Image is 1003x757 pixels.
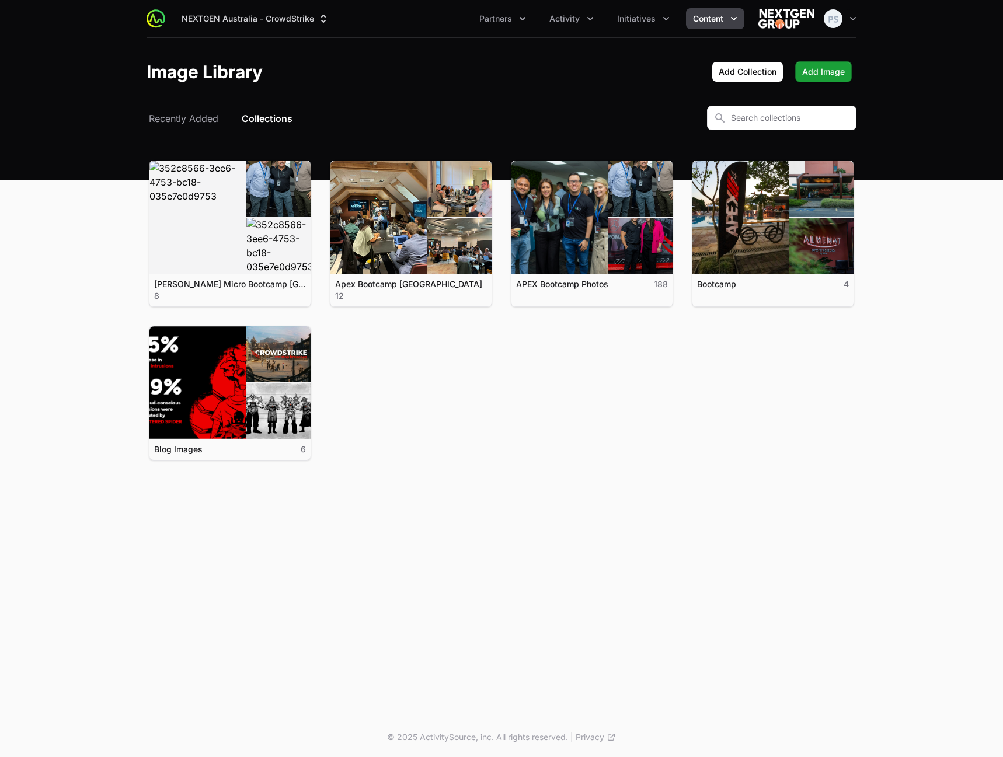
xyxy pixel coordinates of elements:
[472,8,533,29] button: Partners
[712,61,852,82] div: Primary actions
[542,8,601,29] div: Activity menu
[824,9,842,28] img: Peter Spillane
[147,61,263,82] h1: Image Library
[542,8,601,29] button: Activity
[712,61,783,82] button: Add Collection
[147,111,295,125] nav: Image library navigation
[149,111,218,125] span: Recently Added
[686,8,744,29] button: Content
[239,111,295,125] button: Collections
[472,8,533,29] div: Partners menu
[165,8,744,29] div: Main navigation
[147,111,221,125] button: Recently Added
[719,65,776,79] span: Add Collection
[175,8,336,29] div: Supplier switch menu
[686,8,744,29] div: Content menu
[387,731,568,743] p: © 2025 ActivitySource, inc. All rights reserved.
[693,13,723,25] span: Content
[802,65,845,79] span: Add Image
[479,13,512,25] span: Partners
[795,61,852,82] button: Add Image
[242,111,292,125] button: Collections
[758,7,814,30] img: NEXTGEN Australia
[175,8,336,29] button: NEXTGEN Australia - CrowdStrike
[610,8,677,29] button: Initiatives
[707,106,856,130] input: Search collections
[610,8,677,29] div: Initiatives menu
[570,731,573,743] span: |
[617,13,656,25] span: Initiatives
[576,731,616,743] a: Privacy
[549,13,580,25] span: Activity
[147,9,165,28] img: ActivitySource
